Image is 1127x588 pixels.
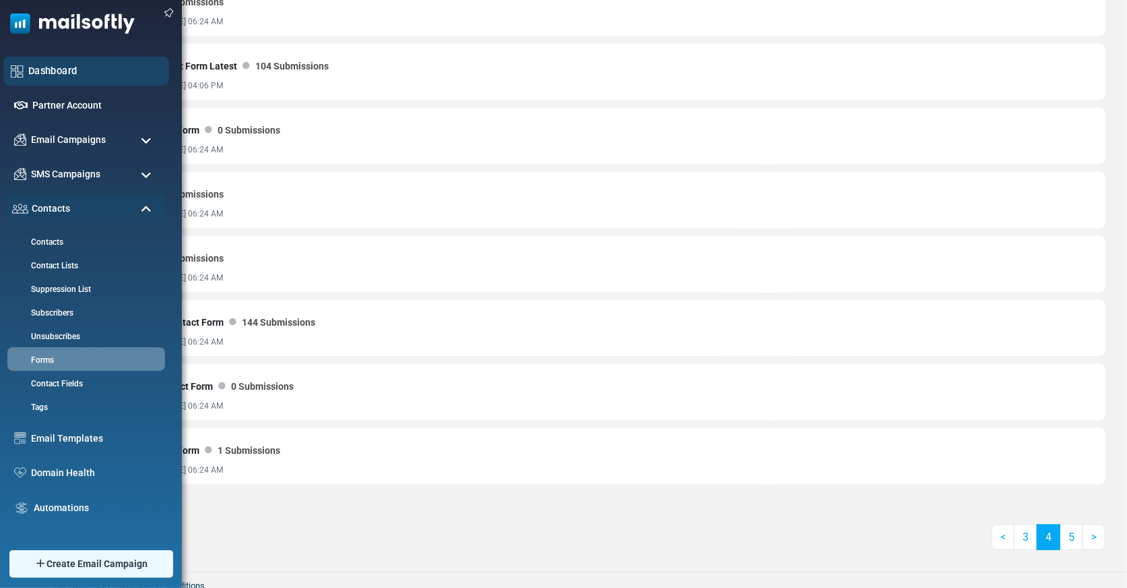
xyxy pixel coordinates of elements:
a: Automations [34,501,158,515]
span: SMS Campaigns [31,167,100,181]
img: email-templates-icon.svg [14,432,26,444]
a: 5 [1060,525,1083,550]
div: Created at: [DATE] 06:24 AM [121,144,280,156]
a: Contact Fields [7,378,162,390]
span: Email Campaigns [31,133,106,147]
a: Domain Health [31,466,158,480]
a: Subscribers [7,307,162,319]
span: Contacts [32,202,70,216]
div: 0 Submissions [218,117,280,144]
img: workflow.svg [14,500,29,516]
a: Contacts [7,236,162,248]
a: Partner Account [32,98,158,113]
div: Created at: [DATE] 04:06 PM [121,80,329,92]
img: dashboard-icon.svg [11,65,24,78]
a: Next [1083,525,1105,550]
img: campaigns-icon.png [14,134,26,146]
a: 4 [1037,525,1060,550]
a: Previous [992,525,1015,550]
a: Email Templates [31,432,158,446]
a: Dashboard [28,63,162,78]
div: 144 Submissions [242,309,315,336]
a: Contact Lists [7,260,162,272]
div: 0 Submissions [231,373,294,400]
a: 3 [1014,525,1037,550]
img: contacts-icon.svg [12,204,28,213]
a: Suppression List [7,283,162,295]
a: Unsubscribes [7,330,162,343]
a: Forms [7,354,162,366]
img: domain-health-icon.svg [14,467,26,478]
span: Create Email Campaign [46,557,148,571]
div: 104 Submissions [255,53,329,80]
div: Created at: [DATE] 06:24 AM [121,336,315,348]
div: 0 Submissions [161,181,224,208]
div: Created at: [DATE] 06:24 AM [121,400,294,412]
nav: Pages [992,525,1105,561]
a: Tags [7,401,162,413]
img: campaigns-icon.png [14,168,26,180]
div: 0 Submissions [161,245,224,272]
div: Created at: [DATE] 06:24 AM [121,464,280,476]
div: 1 Submissions [218,437,280,464]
